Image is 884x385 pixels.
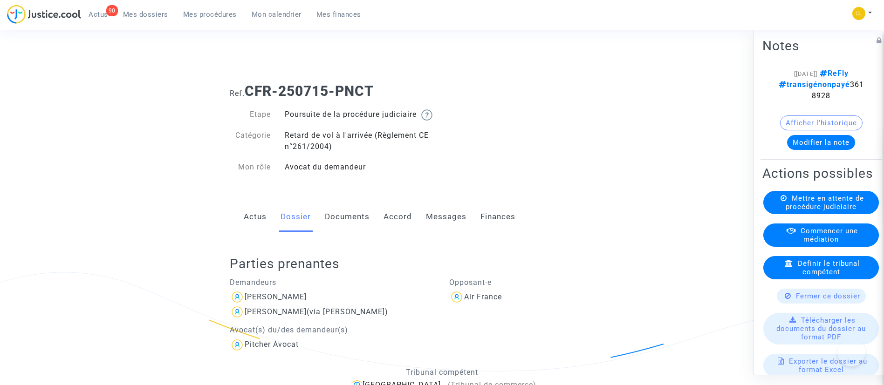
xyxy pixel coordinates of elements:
[244,202,267,232] a: Actus
[796,291,860,300] span: Fermer ce dossier
[316,10,361,19] span: Mes finances
[384,202,412,232] a: Accord
[230,304,245,319] img: icon-user.svg
[776,316,866,341] span: Télécharger les documents du dossier au format PDF
[245,340,299,349] div: Pitcher Avocat
[779,80,864,100] span: 3618928
[278,109,442,121] div: Poursuite de la procédure judiciaire
[230,290,245,304] img: icon-user.svg
[281,202,311,232] a: Dossier
[89,10,108,19] span: Actus
[123,10,168,19] span: Mes dossiers
[81,7,116,21] a: 90Actus
[252,10,302,19] span: Mon calendrier
[449,277,655,288] p: Opposant·e
[309,7,369,21] a: Mes finances
[801,226,858,243] span: Commencer une médiation
[780,115,863,130] button: Afficher l'historique
[176,7,244,21] a: Mes procédures
[223,130,278,152] div: Catégorie
[786,194,864,210] span: Mettre en attente de procédure judiciaire
[245,83,374,99] b: CFR-250715-PNCT
[449,290,464,304] img: icon-user.svg
[106,5,118,16] div: 90
[278,162,442,173] div: Avocat du demandeur
[421,109,432,121] img: help.svg
[837,338,865,366] iframe: Help Scout Beacon - Open
[480,202,515,232] a: Finances
[762,165,880,181] h2: Actions possibles
[426,202,466,232] a: Messages
[798,259,860,276] span: Définir le tribunal compétent
[230,324,435,336] p: Avocat(s) du/des demandeur(s)
[789,357,867,373] span: Exporter le dossier au format Excel
[116,7,176,21] a: Mes dossiers
[278,130,442,152] div: Retard de vol à l'arrivée (Règlement CE n°261/2004)
[230,277,435,288] p: Demandeurs
[852,7,865,20] img: 6fca9af68d76bfc0a5525c74dfee314f
[230,256,661,272] h2: Parties prenantes
[230,89,245,98] span: Ref.
[244,7,309,21] a: Mon calendrier
[245,307,307,316] div: [PERSON_NAME]
[817,68,849,77] span: ReFly
[794,70,817,77] span: [[DATE]]
[230,338,245,352] img: icon-user.svg
[183,10,237,19] span: Mes procédures
[762,37,880,54] h2: Notes
[787,135,855,149] button: Modifier la note
[307,307,388,316] span: (via [PERSON_NAME])
[325,202,370,232] a: Documents
[779,80,850,88] span: transigénonpayé
[230,366,654,378] p: Tribunal compétent
[245,292,307,301] div: [PERSON_NAME]
[7,5,81,24] img: jc-logo.svg
[223,162,278,173] div: Mon rôle
[223,109,278,121] div: Etape
[464,292,502,301] div: Air France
